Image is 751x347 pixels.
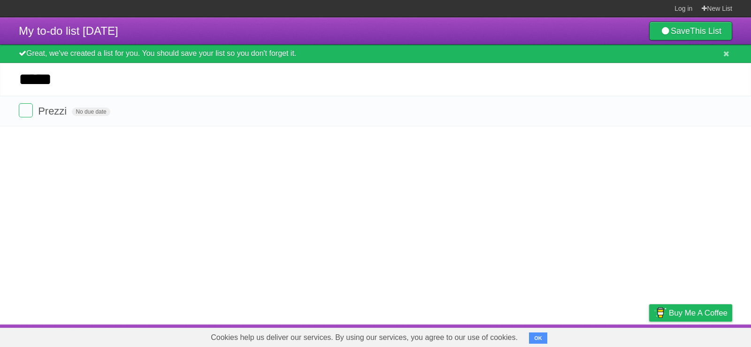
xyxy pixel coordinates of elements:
[555,327,593,345] a: Developers
[669,305,728,321] span: Buy me a coffee
[19,103,33,117] label: Done
[524,327,544,345] a: About
[690,26,721,36] b: This List
[19,24,118,37] span: My to-do list [DATE]
[649,304,732,322] a: Buy me a coffee
[72,108,110,116] span: No due date
[673,327,732,345] a: Suggest a feature
[201,328,527,347] span: Cookies help us deliver our services. By using our services, you agree to our use of cookies.
[637,327,661,345] a: Privacy
[649,22,732,40] a: SaveThis List
[529,332,547,344] button: OK
[654,305,667,321] img: Buy me a coffee
[38,105,69,117] span: Prezzi
[605,327,626,345] a: Terms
